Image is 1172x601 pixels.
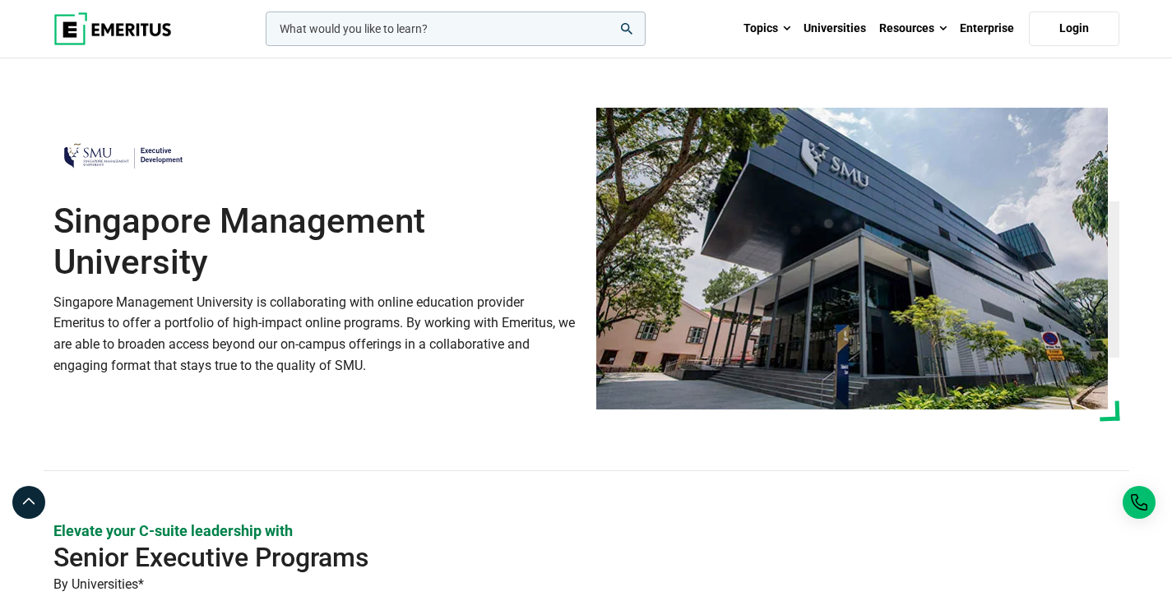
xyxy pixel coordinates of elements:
[266,12,646,46] input: woocommerce-product-search-field-0
[596,108,1108,409] img: Singapore Management University
[53,201,577,284] h1: Singapore Management University
[53,520,1119,541] p: Elevate your C-suite leadership with
[1029,12,1119,46] a: Login
[53,132,193,180] img: Singapore Management University
[53,541,1012,574] h2: Senior Executive Programs
[53,292,577,376] p: Singapore Management University is collaborating with online education provider Emeritus to offer...
[53,574,1119,595] p: By Universities*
